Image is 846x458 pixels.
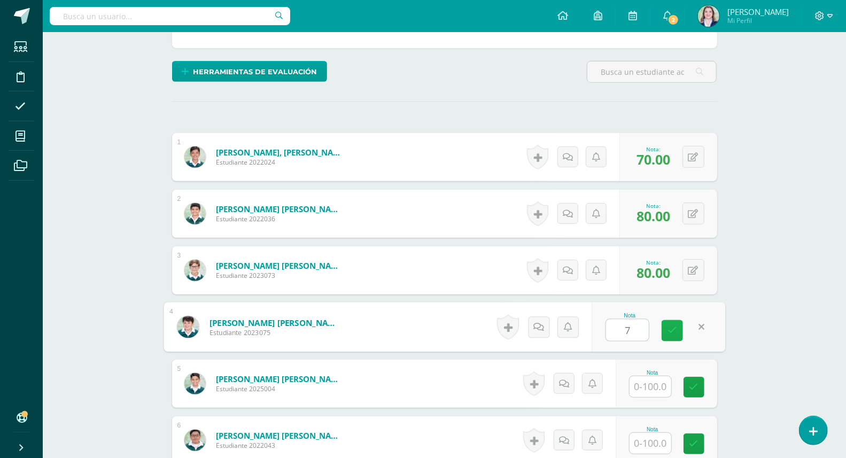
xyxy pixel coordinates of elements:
span: Estudiante 2022036 [216,214,344,223]
a: [PERSON_NAME], [PERSON_NAME] [216,147,344,158]
span: Mi Perfil [727,16,789,25]
input: 0-100.0 [630,433,671,454]
div: Nota: [637,145,671,153]
input: 0-100.0 [630,376,671,397]
span: Herramientas de evaluación [193,62,317,82]
div: Nota [629,426,676,432]
img: 08088c3899e504a44bc1e116c0e85173.png [698,5,719,27]
input: 0-100.0 [606,320,649,341]
a: [PERSON_NAME] [PERSON_NAME] [209,317,341,328]
span: Estudiante 2025004 [216,384,344,393]
span: 70.00 [637,150,671,168]
img: 45e8eb9dec7a14da3c02607691830e15.png [184,430,206,451]
img: 391f576db39f6269f2ae09af938b0238.png [177,316,199,338]
input: Busca un estudiante aquí... [587,61,716,82]
a: [PERSON_NAME] [PERSON_NAME] [216,374,344,384]
span: Estudiante 2023075 [209,328,341,338]
a: [PERSON_NAME] [PERSON_NAME] [216,430,344,441]
span: Estudiante 2022043 [216,441,344,450]
span: [PERSON_NAME] [727,6,789,17]
span: 80.00 [637,263,671,282]
a: [PERSON_NAME] [PERSON_NAME] [216,260,344,271]
img: b62ad25264111a4a5c812507aae03a58.png [184,260,206,281]
span: 2 [668,14,679,26]
span: 80.00 [637,207,671,225]
span: Estudiante 2023073 [216,271,344,280]
span: Estudiante 2022024 [216,158,344,167]
div: Nota: [637,259,671,266]
a: [PERSON_NAME] [PERSON_NAME] [216,204,344,214]
div: Nota [606,313,654,319]
img: 016ec3f49adb9b4d01ba180f50f99c9e.png [184,203,206,224]
img: 81eac816ed8b27dd5787407badb4f092.png [184,373,206,394]
img: 88e917e6c4ee2df6f8dfa44b225cfff0.png [184,146,206,168]
a: Herramientas de evaluación [172,61,327,82]
div: Nota: [637,202,671,209]
input: Busca un usuario... [50,7,290,25]
div: Nota [629,370,676,376]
